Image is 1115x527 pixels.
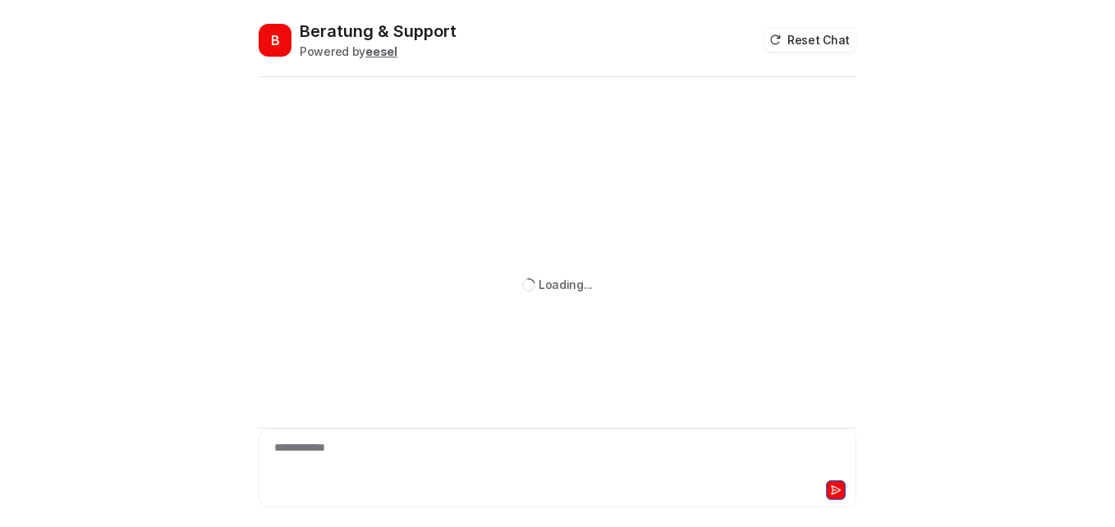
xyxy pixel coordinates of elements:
button: Reset Chat [764,28,856,52]
h2: Beratung & Support [300,20,457,43]
div: Loading... [539,276,593,293]
div: Powered by [300,43,457,60]
span: B [259,24,291,57]
b: eesel [365,44,397,58]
